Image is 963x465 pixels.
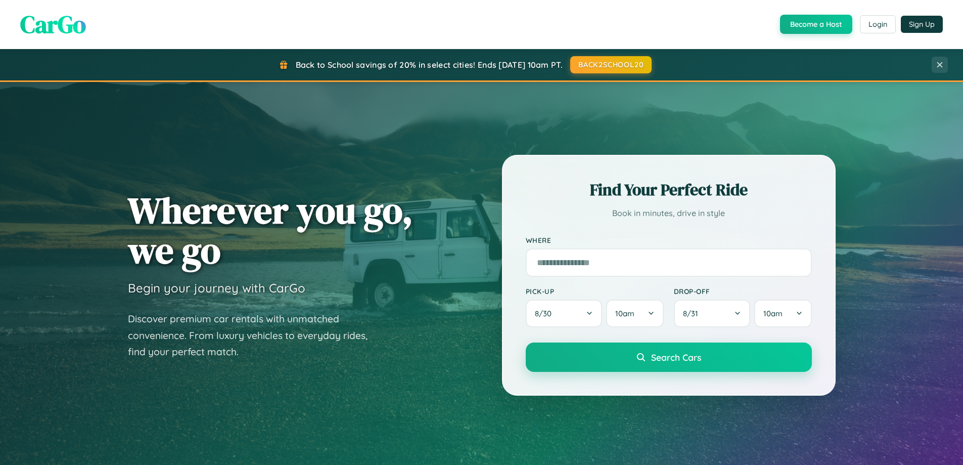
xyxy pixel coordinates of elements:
button: BACK2SCHOOL20 [570,56,652,73]
label: Where [526,236,812,244]
label: Drop-off [674,287,812,295]
button: 8/30 [526,300,603,327]
button: Sign Up [901,16,943,33]
h3: Begin your journey with CarGo [128,280,305,295]
button: 8/31 [674,300,751,327]
h2: Find Your Perfect Ride [526,179,812,201]
button: 10am [606,300,663,327]
span: Back to School savings of 20% in select cities! Ends [DATE] 10am PT. [296,60,563,70]
h1: Wherever you go, we go [128,190,413,270]
p: Discover premium car rentals with unmatched convenience. From luxury vehicles to everyday rides, ... [128,311,381,360]
span: CarGo [20,8,86,41]
span: Search Cars [651,352,701,363]
label: Pick-up [526,287,664,295]
p: Book in minutes, drive in style [526,206,812,221]
span: 10am [615,309,634,318]
span: 10am [763,309,783,318]
button: Become a Host [780,15,852,34]
span: 8 / 30 [535,309,557,318]
button: Login [860,15,896,33]
button: Search Cars [526,343,812,372]
span: 8 / 31 [683,309,703,318]
button: 10am [754,300,811,327]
